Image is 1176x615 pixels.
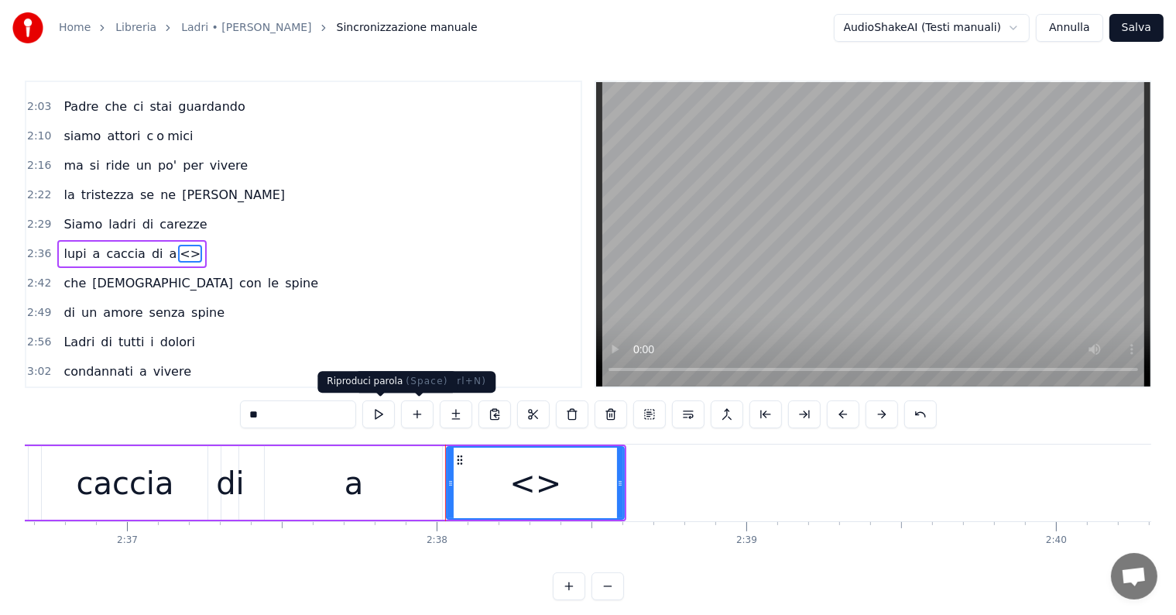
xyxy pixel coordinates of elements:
span: carezze [158,215,208,233]
span: amore [101,304,144,321]
span: con [238,274,263,292]
span: 2:36 [27,246,51,262]
div: 2:37 [117,534,138,547]
span: 2:16 [27,158,51,174]
div: 2:38 [427,534,447,547]
span: spine [190,304,226,321]
div: <> [509,460,561,507]
span: di [99,333,114,351]
span: le [266,274,280,292]
span: spine [283,274,320,292]
span: 3:02 [27,364,51,380]
span: si [88,156,101,174]
span: Ladri [62,333,96,351]
div: Aggiungi parola [355,371,495,393]
span: ci [132,98,145,115]
span: o [155,127,166,145]
span: 2:10 [27,129,51,144]
span: vivere [208,156,249,174]
span: per [181,156,205,174]
span: di [150,245,165,263]
span: un [135,156,153,174]
span: tutti [117,333,146,351]
span: condannati [62,362,135,380]
span: a [138,362,149,380]
span: senza [148,304,187,321]
span: mici [166,127,194,145]
span: vivere [152,362,193,380]
div: Riproduci parola [317,371,457,393]
span: c [146,127,156,145]
span: ma [62,156,84,174]
span: i [149,333,155,351]
span: guardando [177,98,246,115]
span: [DEMOGRAPHIC_DATA] [91,274,235,292]
span: a [168,245,179,263]
a: Libreria [115,20,156,36]
span: Padre [62,98,100,115]
span: 2:49 [27,305,51,321]
span: attori [105,127,142,145]
span: ne [159,186,177,204]
span: se [139,186,156,204]
button: Annulla [1036,14,1103,42]
button: Salva [1109,14,1164,42]
span: ( Space ) [406,376,447,387]
div: 2:40 [1046,534,1067,547]
div: a [345,460,364,507]
span: po' [156,156,178,174]
span: 2:29 [27,217,51,232]
span: <> [178,245,202,263]
span: di [141,215,156,233]
span: la [62,186,76,204]
span: 2:42 [27,276,51,291]
span: ride [105,156,132,174]
span: un [80,304,98,321]
span: che [103,98,129,115]
span: 2:56 [27,335,51,350]
div: Aprire la chat [1111,553,1157,600]
nav: breadcrumb [59,20,478,36]
span: siamo [62,127,102,145]
span: 2:22 [27,187,51,203]
span: dolori [159,333,197,351]
span: Siamo [62,215,104,233]
span: a [91,245,102,263]
span: ladri [107,215,137,233]
div: di [216,460,245,507]
div: 2:39 [736,534,757,547]
span: di [62,304,77,321]
a: Ladri • [PERSON_NAME] [181,20,311,36]
span: lupi [62,245,87,263]
div: caccia [76,460,173,507]
span: che [62,274,87,292]
span: ( Ctrl+N ) [441,376,486,387]
img: youka [12,12,43,43]
span: tristezza [80,186,135,204]
span: stai [148,98,173,115]
span: caccia [105,245,146,263]
span: Sincronizzazione manuale [337,20,478,36]
a: Home [59,20,91,36]
span: 2:03 [27,99,51,115]
span: [PERSON_NAME] [180,186,286,204]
